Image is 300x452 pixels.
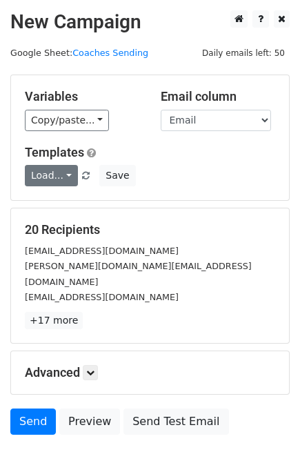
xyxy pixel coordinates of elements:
a: Daily emails left: 50 [197,48,290,58]
a: Load... [25,165,78,186]
a: Send Test Email [123,409,228,435]
a: Send [10,409,56,435]
small: Google Sheet: [10,48,148,58]
iframe: Chat Widget [231,386,300,452]
a: Preview [59,409,120,435]
small: [PERSON_NAME][DOMAIN_NAME][EMAIL_ADDRESS][DOMAIN_NAME] [25,261,252,287]
h5: Email column [161,89,276,104]
h5: Variables [25,89,140,104]
span: Daily emails left: 50 [197,46,290,61]
a: +17 more [25,312,83,329]
h5: Advanced [25,365,275,380]
a: Templates [25,145,84,159]
h5: 20 Recipients [25,222,275,237]
button: Save [99,165,135,186]
h2: New Campaign [10,10,290,34]
a: Copy/paste... [25,110,109,131]
small: [EMAIL_ADDRESS][DOMAIN_NAME] [25,292,179,302]
a: Coaches Sending [72,48,148,58]
small: [EMAIL_ADDRESS][DOMAIN_NAME] [25,246,179,256]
